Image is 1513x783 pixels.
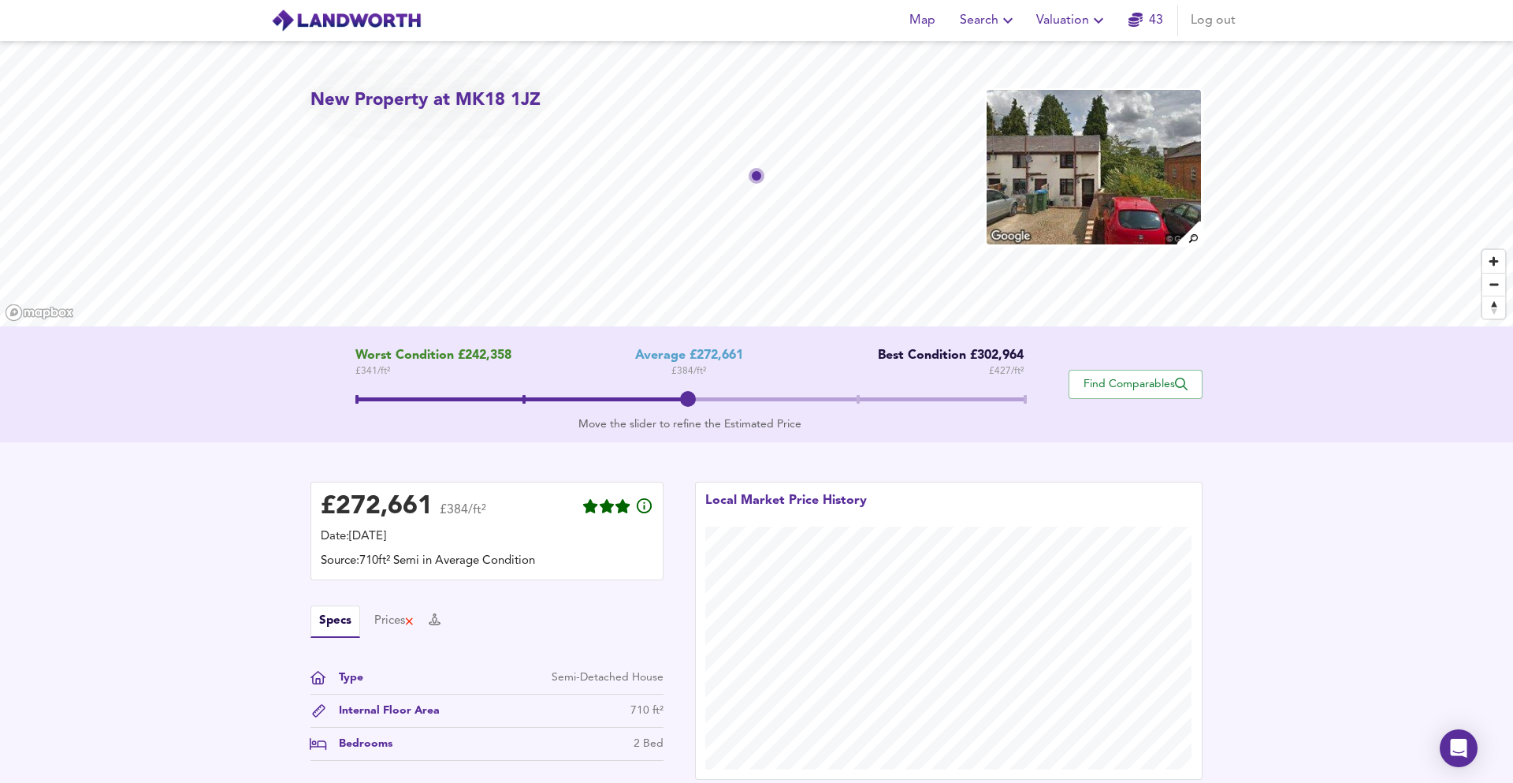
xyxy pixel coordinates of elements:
[989,364,1024,379] span: £ 427 / ft²
[1030,5,1114,36] button: Valuation
[310,88,541,113] h2: New Property at MK18 1JZ
[326,736,392,752] div: Bedrooms
[705,492,867,527] div: Local Market Price History
[1482,274,1505,296] span: Zoom out
[1482,250,1505,273] button: Zoom in
[326,703,440,719] div: Internal Floor Area
[355,349,511,364] span: Worst Condition £242,358
[630,703,664,719] div: 710 ft²
[1191,9,1236,32] span: Log out
[321,553,653,570] div: Source: 710ft² Semi in Average Condition
[271,9,422,32] img: logo
[552,669,664,686] div: Semi-Detached House
[1128,9,1163,32] a: 43
[310,606,360,638] button: Specs
[1077,377,1194,392] span: Find Comparables
[321,528,653,546] div: Date: [DATE]
[671,364,706,379] span: £ 384 / ft²
[1482,273,1505,296] button: Zoom out
[1036,9,1108,32] span: Valuation
[866,349,1024,364] div: Best Condition £302,964
[903,9,941,32] span: Map
[355,364,511,379] span: £ 341 / ft²
[5,304,74,322] a: Mapbox homepage
[635,349,743,364] div: Average £272,661
[1069,370,1203,399] button: Find Comparables
[321,495,433,519] div: £ 272,661
[1175,219,1203,247] img: search
[954,5,1024,36] button: Search
[960,9,1017,32] span: Search
[634,736,664,752] div: 2 Bed
[355,416,1024,432] div: Move the slider to refine the Estimated Price
[374,613,414,630] button: Prices
[440,504,486,527] span: £384/ft²
[1440,729,1478,767] div: Open Intercom Messenger
[1482,296,1505,319] button: Reset bearing to north
[326,669,363,686] div: Type
[897,5,947,36] button: Map
[985,88,1203,246] img: property
[1121,5,1171,36] button: 43
[1184,5,1242,36] button: Log out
